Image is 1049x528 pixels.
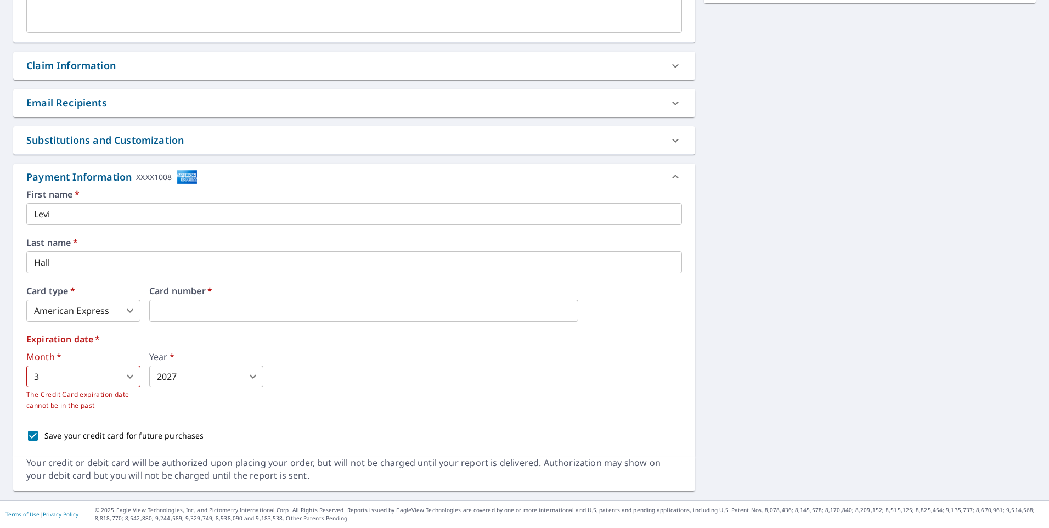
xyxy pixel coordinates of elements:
iframe: secure payment field [149,300,578,322]
div: Your credit or debit card will be authorized upon placing your order, but will not be charged unt... [26,457,682,482]
div: Claim Information [13,52,695,80]
label: Card number [149,287,682,295]
a: Privacy Policy [43,510,78,518]
p: © 2025 Eagle View Technologies, Inc. and Pictometry International Corp. All Rights Reserved. Repo... [95,506,1044,523]
p: The Credit Card expiration date cannot be in the past [26,389,140,411]
a: Terms of Use [5,510,40,518]
div: Payment Information [26,170,198,184]
label: Last name [26,238,682,247]
div: American Express [26,300,140,322]
div: 3 [26,366,140,387]
p: Save your credit card for future purchases [44,430,204,441]
label: Expiration date [26,335,682,344]
p: | [5,511,78,518]
div: Payment InformationXXXX1008cardImage [13,164,695,190]
div: 2027 [149,366,263,387]
div: XXXX1008 [136,170,172,184]
div: Claim Information [26,58,116,73]
div: Substitutions and Customization [26,133,184,148]
label: Month [26,352,140,361]
div: Email Recipients [26,96,107,110]
label: Year [149,352,263,361]
div: Email Recipients [13,89,695,117]
label: Card type [26,287,140,295]
img: cardImage [177,170,198,184]
label: First name [26,190,682,199]
div: Substitutions and Customization [13,126,695,154]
